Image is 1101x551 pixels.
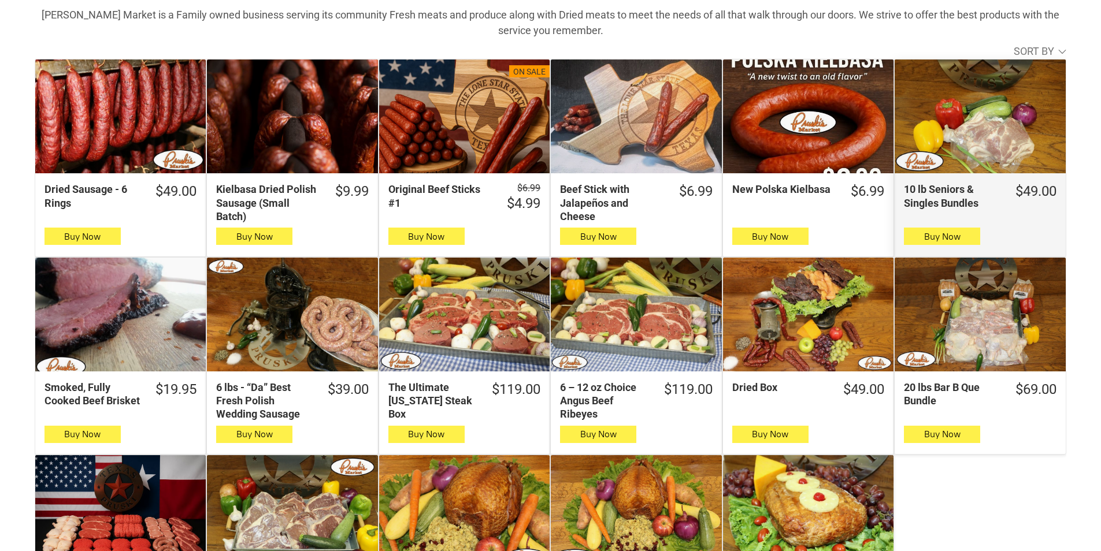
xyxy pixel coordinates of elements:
[904,183,1000,210] div: 10 lb Seniors & Singles Bundles
[335,183,369,200] div: $9.99
[732,381,828,394] div: Dried Box
[904,228,980,245] button: Buy Now
[732,426,809,443] button: Buy Now
[924,429,961,440] span: Buy Now
[664,381,713,399] div: $119.00
[580,429,617,440] span: Buy Now
[895,59,1065,173] a: 10 lb Seniors &amp; Singles Bundles
[388,381,477,421] div: The Ultimate [US_STATE] Steak Box
[42,9,1059,36] strong: [PERSON_NAME] Market is a Family owned business serving its community Fresh meats and produce alo...
[35,183,206,210] a: $49.00Dried Sausage - 6 Rings
[1015,183,1056,200] div: $49.00
[851,183,884,200] div: $6.99
[904,381,1000,408] div: 20 lbs Bar B Que Bundle
[216,381,312,421] div: 6 lbs - “Da” Best Fresh Polish Wedding Sausage
[723,381,894,399] a: $49.00Dried Box
[207,59,377,173] a: Kielbasa Dried Polish Sausage (Small Batch)
[207,381,377,421] a: $39.006 lbs - “Da” Best Fresh Polish Wedding Sausage
[216,228,292,245] button: Buy Now
[723,258,894,371] a: Dried Box
[35,258,206,371] a: Smoked, Fully Cooked Beef Brisket
[388,183,492,210] div: Original Beef Sticks #1
[507,195,540,213] div: $4.99
[408,231,444,242] span: Buy Now
[732,228,809,245] button: Buy Now
[560,381,648,421] div: 6 – 12 oz Choice Angus Beef Ribeyes
[207,183,377,223] a: $9.99Kielbasa Dried Polish Sausage (Small Batch)
[560,426,636,443] button: Buy Now
[216,183,320,223] div: Kielbasa Dried Polish Sausage (Small Batch)
[45,426,121,443] button: Buy Now
[904,426,980,443] button: Buy Now
[843,381,884,399] div: $49.00
[236,231,273,242] span: Buy Now
[551,183,721,223] a: $6.99Beef Stick with Jalapeños and Cheese
[45,228,121,245] button: Buy Now
[155,381,197,399] div: $19.95
[732,183,836,196] div: New Polska Kielbasa
[551,59,721,173] a: Beef Stick with Jalapeños and Cheese
[560,228,636,245] button: Buy Now
[895,258,1065,371] a: 20 lbs Bar B Que Bundle
[379,258,550,371] a: The Ultimate Texas Steak Box
[236,429,273,440] span: Buy Now
[408,429,444,440] span: Buy Now
[492,381,540,399] div: $119.00
[64,231,101,242] span: Buy Now
[679,183,713,200] div: $6.99
[580,231,617,242] span: Buy Now
[895,381,1065,408] a: $69.0020 lbs Bar B Que Bundle
[379,381,550,421] a: $119.00The Ultimate [US_STATE] Steak Box
[551,258,721,371] a: 6 – 12 oz Choice Angus Beef Ribeyes
[1015,381,1056,399] div: $69.00
[517,183,540,193] s: $6.99
[379,183,550,213] a: $6.99 $4.99Original Beef Sticks #1
[924,231,961,242] span: Buy Now
[752,429,788,440] span: Buy Now
[723,183,894,200] a: $6.99New Polska Kielbasa
[216,426,292,443] button: Buy Now
[723,59,894,173] a: New Polska Kielbasa
[551,381,721,421] a: $119.006 – 12 oz Choice Angus Beef Ribeyes
[379,59,550,173] a: On SaleOriginal Beef Sticks #1
[155,183,197,200] div: $49.00
[388,228,465,245] button: Buy Now
[45,183,140,210] div: Dried Sausage - 6 Rings
[895,183,1065,210] a: $49.0010 lb Seniors & Singles Bundles
[207,258,377,371] a: 6 lbs - “Da” Best Fresh Polish Wedding Sausage
[513,66,546,78] div: On Sale
[64,429,101,440] span: Buy Now
[560,183,663,223] div: Beef Stick with Jalapeños and Cheese
[752,231,788,242] span: Buy Now
[45,381,140,408] div: Smoked, Fully Cooked Beef Brisket
[35,381,206,408] a: $19.95Smoked, Fully Cooked Beef Brisket
[388,426,465,443] button: Buy Now
[35,59,206,173] a: Dried Sausage - 6 Rings
[328,381,369,399] div: $39.00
